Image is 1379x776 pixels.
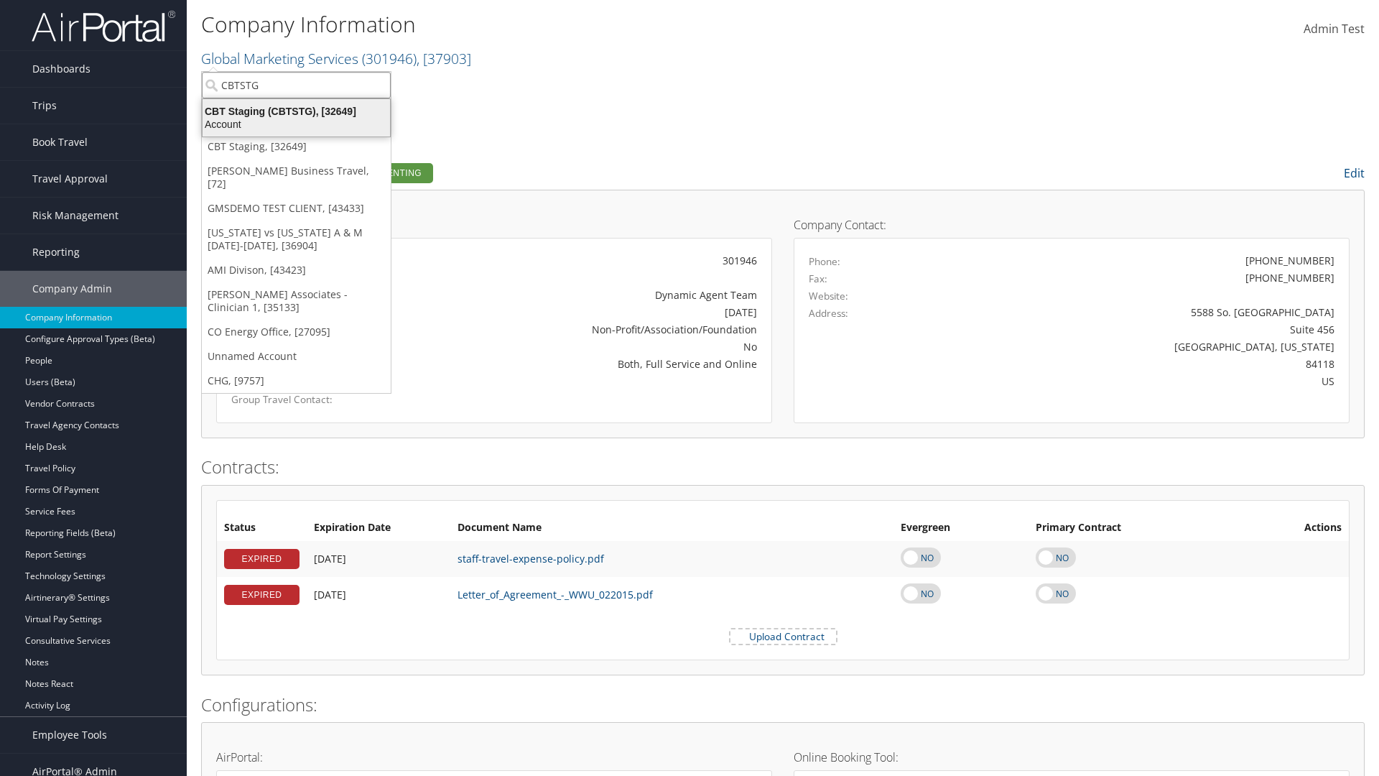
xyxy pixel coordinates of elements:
[216,752,772,763] h4: AirPortal:
[314,588,346,601] span: [DATE]
[809,254,840,269] label: Phone:
[32,51,90,87] span: Dashboards
[201,455,1365,479] h2: Contracts:
[201,9,977,40] h1: Company Information
[730,629,836,644] label: Upload Contract
[794,219,1350,231] h4: Company Contact:
[414,339,757,354] div: No
[32,9,175,43] img: airportal-logo.png
[1245,270,1334,285] div: [PHONE_NUMBER]
[32,161,108,197] span: Travel Approval
[1327,545,1342,573] i: Remove Contract
[202,320,391,344] a: CO Energy Office, [27095]
[231,392,392,407] label: Group Travel Contact:
[362,49,417,68] span: ( 301946 )
[946,356,1335,371] div: 84118
[224,585,300,605] div: EXPIRED
[1029,515,1240,541] th: Primary Contract
[414,287,757,302] div: Dynamic Agent Team
[32,234,80,270] span: Reporting
[217,515,307,541] th: Status
[458,588,653,601] a: Letter_of_Agreement_-_WWU_022015.pdf
[946,322,1335,337] div: Suite 456
[1344,165,1365,181] a: Edit
[1240,515,1349,541] th: Actions
[1304,7,1365,52] a: Admin Test
[32,124,88,160] span: Book Travel
[1245,253,1334,268] div: [PHONE_NUMBER]
[202,134,391,159] a: CBT Staging, [32649]
[202,221,391,258] a: [US_STATE] vs [US_STATE] A & M [DATE]-[DATE], [36904]
[809,289,848,303] label: Website:
[32,88,57,124] span: Trips
[458,552,604,565] a: staff-travel-expense-policy.pdf
[893,515,1029,541] th: Evergreen
[946,339,1335,354] div: [GEOGRAPHIC_DATA], [US_STATE]
[194,105,399,118] div: CBT Staging (CBTSTG), [32649]
[414,356,757,371] div: Both, Full Service and Online
[809,306,848,320] label: Address:
[414,305,757,320] div: [DATE]
[202,72,391,98] input: Search Accounts
[202,344,391,369] a: Unnamed Account
[1327,581,1342,609] i: Remove Contract
[946,305,1335,320] div: 5588 So. [GEOGRAPHIC_DATA]
[809,272,827,286] label: Fax:
[946,374,1335,389] div: US
[794,752,1350,763] h4: Online Booking Tool:
[216,219,772,231] h4: Account Details:
[314,552,346,565] span: [DATE]
[202,196,391,221] a: GMSDEMO TEST CLIENT, [43433]
[201,49,471,68] a: Global Marketing Services
[202,258,391,282] a: AMI Divison, [43423]
[314,588,443,601] div: Add/Edit Date
[201,693,1365,717] h2: Configurations:
[32,198,119,234] span: Risk Management
[417,49,471,68] span: , [ 37903 ]
[314,553,443,565] div: Add/Edit Date
[202,159,391,196] a: [PERSON_NAME] Business Travel, [72]
[414,322,757,337] div: Non-Profit/Association/Foundation
[32,271,112,307] span: Company Admin
[194,118,399,131] div: Account
[450,515,893,541] th: Document Name
[307,515,450,541] th: Expiration Date
[202,369,391,393] a: CHG, [9757]
[201,160,970,185] h2: Company Profile:
[32,717,107,753] span: Employee Tools
[414,253,757,268] div: 301946
[224,549,300,569] div: EXPIRED
[1304,21,1365,37] span: Admin Test
[202,282,391,320] a: [PERSON_NAME] Associates - Clinician 1, [35133]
